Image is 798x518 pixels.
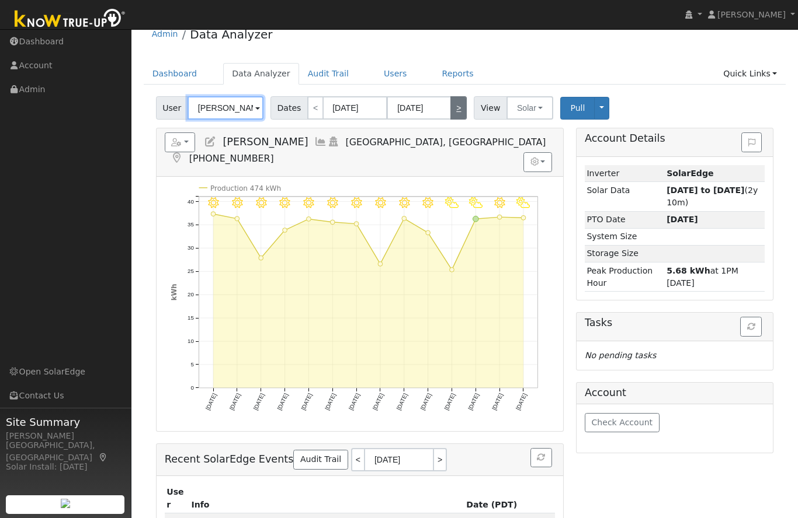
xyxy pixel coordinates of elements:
td: Peak Production Hour [585,262,665,292]
i: 10/04 - Clear [494,197,505,208]
circle: onclick="" [235,216,240,221]
i: 9/25 - MostlyClear [279,197,290,208]
i: 9/30 - Clear [398,197,409,208]
h5: Account [585,387,626,398]
i: 10/01 - Clear [422,197,433,208]
a: Reports [433,63,483,85]
span: Pull [570,103,585,113]
circle: onclick="" [378,261,383,266]
circle: onclick="" [354,222,359,226]
text: [DATE] [467,392,480,411]
button: Issue History [741,132,762,152]
i: 9/22 - Clear [208,197,218,208]
text: [DATE] [395,392,408,411]
a: < [351,448,364,471]
th: User [165,484,189,513]
circle: onclick="" [449,267,454,272]
text: [DATE] [443,392,456,411]
td: at 1PM [DATE] [665,262,765,292]
circle: onclick="" [211,212,216,216]
text: 15 [188,314,194,321]
a: Map [98,453,109,462]
circle: onclick="" [521,215,526,220]
td: Storage Size [585,245,665,262]
td: PTO Date [585,211,665,228]
a: > [434,448,447,471]
text: 0 [190,384,194,391]
button: Refresh [530,448,552,468]
strong: [DATE] to [DATE] [667,185,744,195]
span: Check Account [591,418,653,427]
span: Site Summary [6,414,125,430]
i: 9/29 - Clear [375,197,386,208]
a: Data Analyzer [223,63,299,85]
a: Multi-Series Graph [314,136,327,148]
i: 10/02 - PartlyCloudy [445,197,459,208]
strong: 5.68 kWh [667,266,710,275]
text: [DATE] [324,392,337,411]
a: < [307,96,324,120]
a: Users [375,63,416,85]
text: 25 [188,268,194,274]
span: [PERSON_NAME] [223,136,308,148]
circle: onclick="" [473,216,478,222]
a: Quick Links [714,63,786,85]
div: [GEOGRAPHIC_DATA], [GEOGRAPHIC_DATA] [6,439,125,464]
circle: onclick="" [259,256,263,260]
img: Know True-Up [9,6,131,33]
i: 10/05 - PartlyCloudy [516,197,530,208]
a: Admin [152,29,178,38]
span: [PERSON_NAME] [717,10,786,19]
input: Select a User [188,96,263,120]
text: 30 [188,244,194,251]
text: [DATE] [252,392,265,411]
div: Solar Install: [DATE] [6,461,125,473]
a: Audit Trail [299,63,358,85]
th: Info [189,484,464,513]
i: 9/26 - Clear [303,197,314,208]
i: 9/27 - Clear [327,197,338,208]
text: [DATE] [276,392,289,411]
h5: Recent SolarEdge Events [165,448,555,471]
text: [DATE] [204,392,218,411]
text: [DATE] [228,392,241,411]
button: Pull [560,97,595,120]
h5: Tasks [585,317,765,329]
text: [DATE] [348,392,361,411]
circle: onclick="" [282,228,287,233]
td: Inverter [585,165,665,182]
a: Login As (last 10/06/2025 7:31:51 PM) [327,136,340,148]
text: [DATE] [300,392,313,411]
i: 9/24 - MostlyClear [255,197,266,208]
text: kWh [169,283,178,300]
span: Dates [270,96,308,120]
i: 9/23 - Clear [231,197,242,208]
a: Edit User (15302) [204,136,217,148]
span: [GEOGRAPHIC_DATA], [GEOGRAPHIC_DATA] [346,136,546,148]
th: Date (PDT) [464,484,555,513]
a: Audit Trail [293,450,348,470]
text: [DATE] [372,392,385,411]
circle: onclick="" [497,215,502,219]
img: retrieve [61,499,70,508]
text: 40 [188,198,194,204]
span: View [474,96,507,120]
a: Data Analyzer [190,27,272,41]
text: [DATE] [515,392,528,411]
a: Dashboard [144,63,206,85]
text: 10 [188,338,194,344]
span: (2y 10m) [667,185,758,207]
a: > [450,96,467,120]
button: Check Account [585,413,660,433]
a: Map [171,152,183,164]
circle: onclick="" [402,216,407,220]
button: Refresh [740,317,762,337]
text: 35 [188,221,194,228]
text: [DATE] [491,392,504,411]
circle: onclick="" [330,220,335,225]
span: [PHONE_NUMBER] [189,153,274,164]
td: System Size [585,228,665,245]
i: 9/28 - Clear [351,197,362,208]
span: [DATE] [667,215,698,224]
text: [DATE] [419,392,432,411]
